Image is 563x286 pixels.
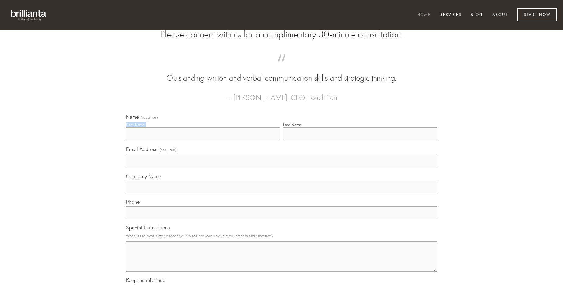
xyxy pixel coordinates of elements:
[283,122,301,127] div: Last Name
[160,146,177,154] span: (required)
[136,60,427,72] span: “
[126,199,140,205] span: Phone
[126,232,437,240] p: What is the best time to reach you? What are your unique requirements and timelines?
[517,8,557,21] a: Start Now
[6,6,52,24] img: brillianta - research, strategy, marketing
[126,29,437,40] h2: Please connect with us for a complimentary 30-minute consultation.
[136,60,427,84] blockquote: Outstanding written and verbal communication skills and strategic thinking.
[141,116,158,119] span: (required)
[126,277,165,283] span: Keep me informed
[136,84,427,104] figcaption: — [PERSON_NAME], CEO, TouchPlan
[126,224,170,231] span: Special Instructions
[413,10,435,20] a: Home
[467,10,487,20] a: Blog
[126,173,161,179] span: Company Name
[436,10,466,20] a: Services
[126,114,139,120] span: Name
[126,146,158,152] span: Email Address
[126,122,145,127] div: First Name
[488,10,512,20] a: About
